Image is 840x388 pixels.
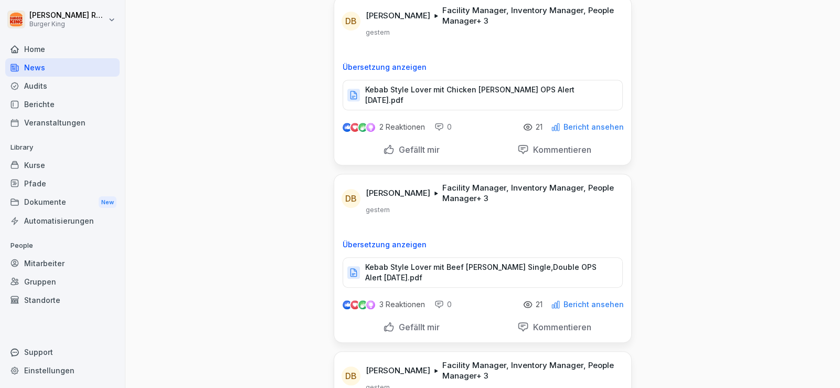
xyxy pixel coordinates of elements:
[358,300,367,309] img: celebrate
[5,58,120,77] a: News
[365,85,612,106] p: Kebab Style Lover mit Chicken [PERSON_NAME] OPS Alert [DATE].pdf
[29,11,106,20] p: [PERSON_NAME] Rohrich
[395,144,440,155] p: Gefällt mir
[5,174,120,193] a: Pfade
[351,301,359,309] img: love
[529,322,591,332] p: Kommentieren
[5,237,120,254] p: People
[366,122,375,132] img: inspiring
[99,196,116,208] div: New
[5,343,120,361] div: Support
[563,123,624,131] p: Bericht ansehen
[343,93,623,103] a: Kebab Style Lover mit Chicken [PERSON_NAME] OPS Alert [DATE].pdf
[366,300,375,309] img: inspiring
[529,144,591,155] p: Kommentieren
[342,189,360,208] div: DB
[5,361,120,380] a: Einstellungen
[434,299,452,310] div: 0
[379,300,425,309] p: 3 Reaktionen
[434,122,452,132] div: 0
[5,193,120,212] a: DokumenteNew
[343,270,623,281] a: Kebab Style Lover mit Beef [PERSON_NAME] Single,Double OPS Alert [DATE].pdf
[379,123,425,131] p: 2 Reaktionen
[5,77,120,95] a: Audits
[5,254,120,272] a: Mitarbeiter
[5,156,120,174] a: Kurse
[536,300,543,309] p: 21
[5,139,120,156] p: Library
[343,240,623,249] p: Übersetzung anzeigen
[366,11,430,21] p: [PERSON_NAME]
[5,291,120,309] a: Standorte
[5,272,120,291] a: Gruppen
[366,365,430,376] p: [PERSON_NAME]
[342,12,360,30] div: DB
[366,188,430,198] p: [PERSON_NAME]
[536,123,543,131] p: 21
[343,123,352,131] img: like
[442,183,619,204] p: Facility Manager, Inventory Manager, People Manager + 3
[29,20,106,28] p: Burger King
[395,322,440,332] p: Gefällt mir
[5,95,120,113] a: Berichte
[442,360,619,381] p: Facility Manager, Inventory Manager, People Manager + 3
[351,123,359,131] img: love
[5,113,120,132] a: Veranstaltungen
[5,40,120,58] a: Home
[343,63,623,71] p: Übersetzung anzeigen
[343,300,352,309] img: like
[366,206,390,214] p: gestern
[342,366,360,385] div: DB
[442,5,619,26] p: Facility Manager, Inventory Manager, People Manager + 3
[5,193,120,212] div: Dokumente
[366,28,390,37] p: gestern
[358,123,367,132] img: celebrate
[5,212,120,230] a: Automatisierungen
[365,262,612,283] p: Kebab Style Lover mit Beef [PERSON_NAME] Single,Double OPS Alert [DATE].pdf
[563,300,624,309] p: Bericht ansehen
